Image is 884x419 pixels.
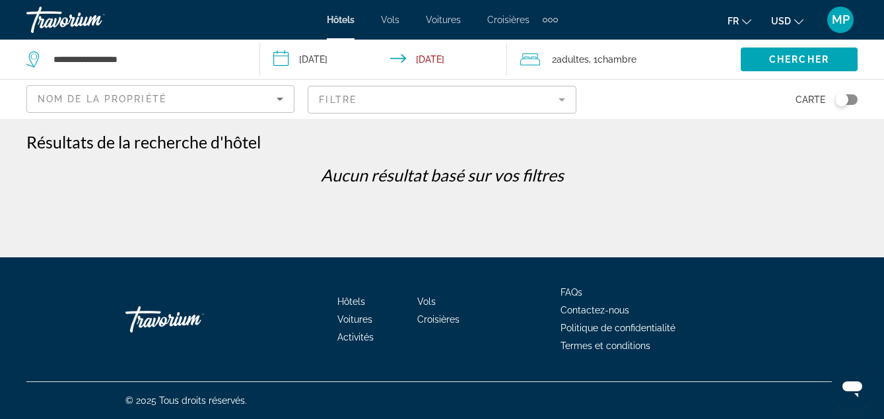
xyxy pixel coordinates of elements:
p: Aucun résultat basé sur vos filtres [20,165,864,185]
button: Travelers: 2 adults, 0 children [507,40,741,79]
a: Voitures [337,314,372,325]
span: Carte [796,90,825,109]
span: 2 [552,50,589,69]
button: Toggle map [825,94,858,106]
span: Nom de la propriété [38,94,166,104]
button: Change currency [771,11,803,30]
a: FAQs [561,287,582,298]
mat-select: Sort by [38,91,283,107]
a: Travorium [125,300,257,339]
a: Croisières [487,15,529,25]
button: Chercher [741,48,858,71]
button: Filter [308,85,576,114]
span: fr [728,16,739,26]
a: Activités [337,332,374,342]
button: Check-in date: Nov 28, 2025 Check-out date: Nov 30, 2025 [260,40,507,79]
span: USD [771,16,791,26]
a: Voitures [426,15,461,25]
button: Extra navigation items [543,9,558,30]
iframe: Bouton de lancement de la fenêtre de messagerie [831,366,873,408]
a: Travorium [26,3,158,37]
a: Hôtels [337,296,365,307]
a: Termes et conditions [561,340,650,351]
a: Politique de confidentialité [561,323,675,333]
span: © 2025 Tous droits réservés. [125,395,247,406]
button: User Menu [823,6,858,34]
h1: Résultats de la recherche d'hôtel [26,132,261,152]
a: Hôtels [327,15,355,25]
a: Vols [381,15,399,25]
button: Change language [728,11,751,30]
span: MP [832,13,850,26]
a: Contactez-nous [561,305,629,315]
span: Chambre [597,54,636,65]
span: Chercher [769,54,829,65]
a: Croisières [417,314,459,325]
span: , 1 [589,50,636,69]
a: Vols [417,296,436,307]
span: Adultes [557,54,589,65]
